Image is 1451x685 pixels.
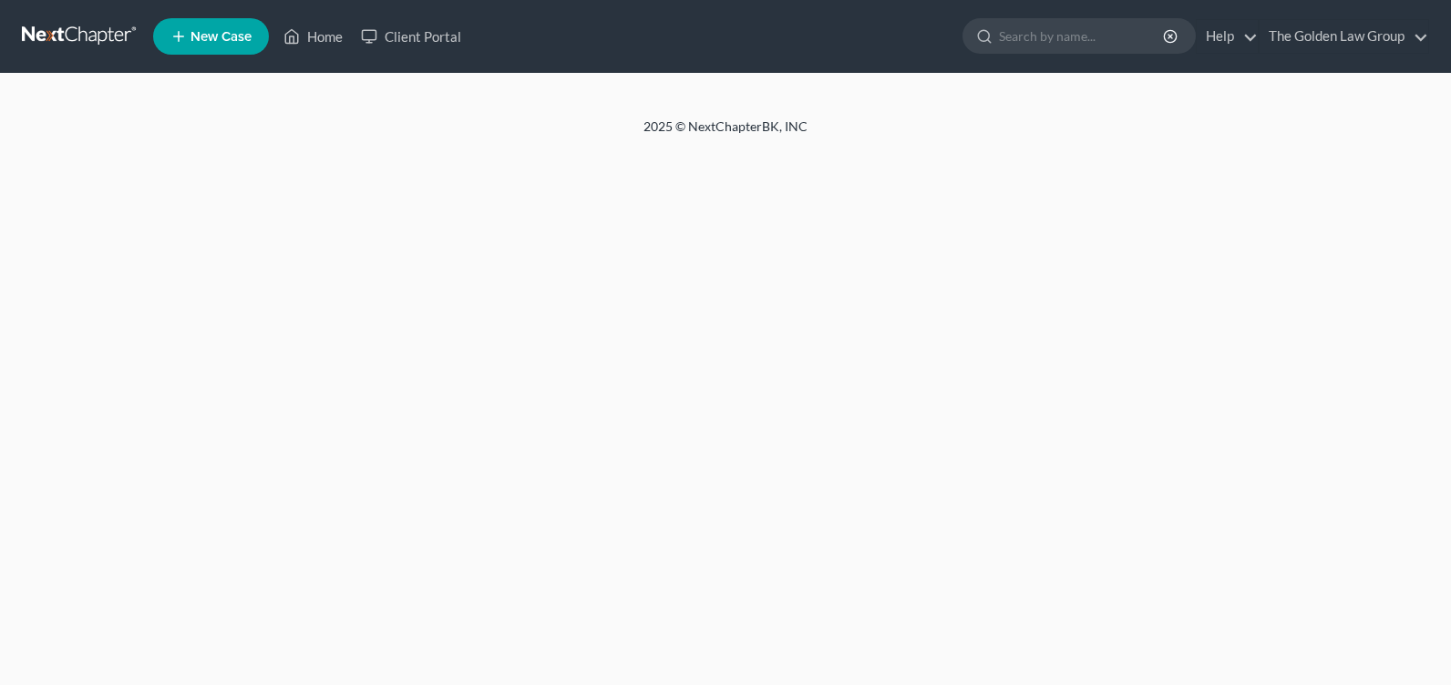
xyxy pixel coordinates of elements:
a: Help [1197,20,1258,53]
a: The Golden Law Group [1260,20,1428,53]
a: Client Portal [352,20,470,53]
div: 2025 © NextChapterBK, INC [206,118,1245,150]
a: Home [274,20,352,53]
span: New Case [190,30,252,44]
input: Search by name... [999,19,1166,53]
